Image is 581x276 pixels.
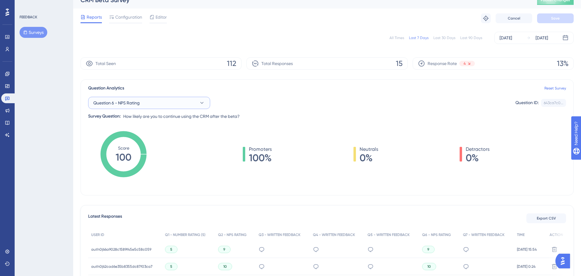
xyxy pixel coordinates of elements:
button: Cancel [496,13,532,23]
span: 4 [464,61,466,66]
span: 10 [427,264,431,269]
span: TIME [517,232,525,237]
div: FEEDBACK [20,15,37,20]
span: Question 6 - NPS Rating [93,99,140,107]
button: Surveys [20,27,47,38]
span: auth0|66a9028c1589f45e5c58c059 [91,247,151,252]
span: Editor [156,13,167,21]
button: Save [537,13,574,23]
tspan: Score [118,146,129,151]
span: 0% [360,153,378,163]
button: Question 6 - NPS Rating [88,97,210,109]
div: All Times [389,35,404,40]
div: Last 7 Days [409,35,429,40]
button: Export CSV [526,213,566,223]
span: USER ID [91,232,104,237]
span: Q7 - WRITTEN FEEDBACK [463,232,504,237]
span: Promoters [249,146,272,153]
span: 9 [223,247,225,252]
div: [DATE] [536,34,548,42]
div: 643ca7c0... [544,100,563,105]
span: Q3 - WRITTEN FEEDBACK [259,232,300,237]
div: Survey Question: [88,113,121,120]
iframe: UserGuiding AI Assistant Launcher [555,252,574,270]
span: 100% [249,153,272,163]
span: Q5 - WRITTEN FEEDBACK [368,232,410,237]
span: Detractors [466,146,490,153]
span: Latest Responses [88,213,122,224]
a: Reset Survey [544,86,566,91]
span: Q6 - NPS RATING [422,232,451,237]
span: 9 [427,247,429,252]
span: 5 [170,264,172,269]
span: Total Seen [95,60,116,67]
span: [DATE] 15:54 [517,247,537,252]
span: 15 [396,59,403,68]
div: [DATE] [500,34,512,42]
span: auth0|62cad6e35b8355dc87f03ca7 [91,264,152,269]
span: Configuration [115,13,142,21]
div: Last 90 Days [460,35,482,40]
span: Response Rate [428,60,457,67]
tspan: 100 [116,151,131,163]
span: Q2 - NPS RATING [218,232,246,237]
span: [DATE] 0:24 [517,264,536,269]
span: 112 [227,59,236,68]
span: 13% [557,59,568,68]
span: Save [551,16,560,21]
span: Reports [87,13,102,21]
span: Total Responses [261,60,293,67]
span: ACTION [550,232,563,237]
span: Neutrals [360,146,378,153]
span: Q1 - NUMBER RATING (5) [165,232,206,237]
span: Q4 - WRITTEN FEEDBACK [313,232,355,237]
span: 5 [170,247,172,252]
span: Cancel [508,16,520,21]
span: 10 [223,264,227,269]
div: Question ID: [515,99,539,107]
span: Need Help? [14,2,38,9]
span: Question Analytics [88,85,124,92]
div: Last 30 Days [433,35,455,40]
span: How likely are you to continue using the CRM after the beta? [123,113,240,120]
span: 0% [466,153,490,163]
span: Export CSV [537,216,556,221]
